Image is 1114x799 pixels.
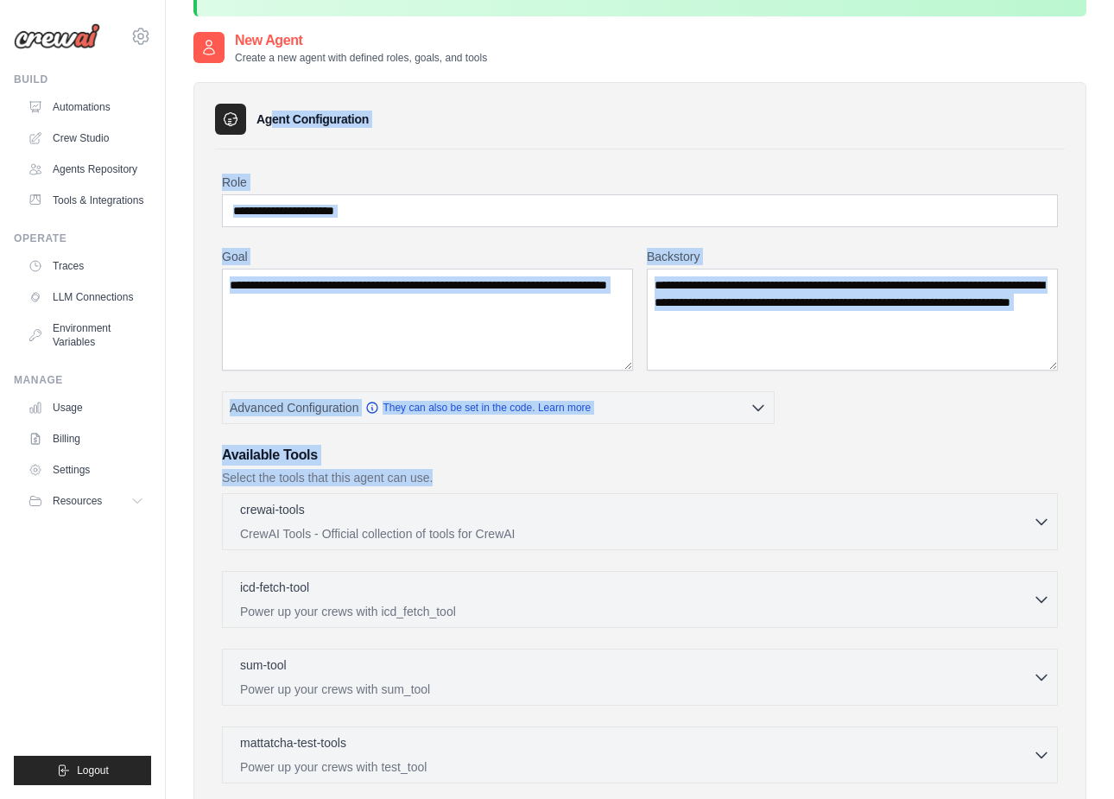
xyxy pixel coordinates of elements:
[14,73,151,86] div: Build
[240,525,1033,542] p: CrewAI Tools - Official collection of tools for CrewAI
[240,579,309,596] p: icd-fetch-tool
[21,283,151,311] a: LLM Connections
[21,124,151,152] a: Crew Studio
[230,399,358,416] span: Advanced Configuration
[256,111,369,128] h3: Agent Configuration
[240,501,305,518] p: crewai-tools
[240,681,1033,698] p: Power up your crews with sum_tool
[21,425,151,453] a: Billing
[230,734,1050,776] button: mattatcha-test-tools Power up your crews with test_tool
[230,501,1050,542] button: crewai-tools CrewAI Tools - Official collection of tools for CrewAI
[235,51,487,65] p: Create a new agent with defined roles, goals, and tools
[21,456,151,484] a: Settings
[240,758,1033,776] p: Power up your crews with test_tool
[53,494,102,508] span: Resources
[21,155,151,183] a: Agents Repository
[77,764,109,777] span: Logout
[21,93,151,121] a: Automations
[14,373,151,387] div: Manage
[21,314,151,356] a: Environment Variables
[222,174,1058,191] label: Role
[365,401,591,415] a: They can also be set in the code. Learn more
[235,30,487,51] h2: New Agent
[647,248,1058,265] label: Backstory
[21,187,151,214] a: Tools & Integrations
[222,248,633,265] label: Goal
[223,392,774,423] button: Advanced Configuration They can also be set in the code. Learn more
[21,252,151,280] a: Traces
[14,231,151,245] div: Operate
[240,734,346,751] p: mattatcha-test-tools
[14,756,151,785] button: Logout
[222,469,1058,486] p: Select the tools that this agent can use.
[21,394,151,422] a: Usage
[222,445,1058,466] h3: Available Tools
[240,603,1033,620] p: Power up your crews with icd_fetch_tool
[21,487,151,515] button: Resources
[230,579,1050,620] button: icd-fetch-tool Power up your crews with icd_fetch_tool
[14,23,100,49] img: Logo
[230,656,1050,698] button: sum-tool Power up your crews with sum_tool
[240,656,287,674] p: sum-tool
